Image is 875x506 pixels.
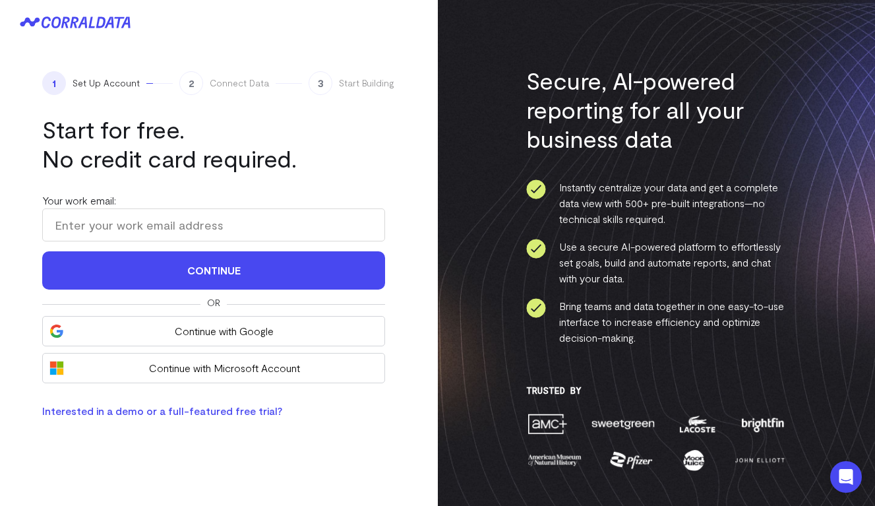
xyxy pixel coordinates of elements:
[526,385,787,396] h3: Trusted By
[309,71,332,95] span: 3
[526,179,787,227] li: Instantly centralize your data and get a complete data view with 500+ pre-built integrations—no t...
[179,71,203,95] span: 2
[71,323,378,339] span: Continue with Google
[207,296,220,309] span: Or
[210,77,269,90] span: Connect Data
[42,194,116,206] label: Your work email:
[830,461,862,493] div: Open Intercom Messenger
[42,353,385,383] button: Continue with Microsoft Account
[71,360,378,376] span: Continue with Microsoft Account
[73,77,140,90] span: Set Up Account
[526,239,787,286] li: Use a secure AI-powered platform to effortlessly set goals, build and automate reports, and chat ...
[42,115,385,173] h1: Start for free. No credit card required.
[526,298,787,346] li: Bring teams and data together in one easy-to-use interface to increase efficiency and optimize de...
[42,404,282,417] a: Interested in a demo or a full-featured free trial?
[42,71,66,95] span: 1
[42,251,385,290] button: Continue
[526,66,787,153] h3: Secure, AI-powered reporting for all your business data
[42,208,385,241] input: Enter your work email address
[42,316,385,346] button: Continue with Google
[339,77,394,90] span: Start Building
